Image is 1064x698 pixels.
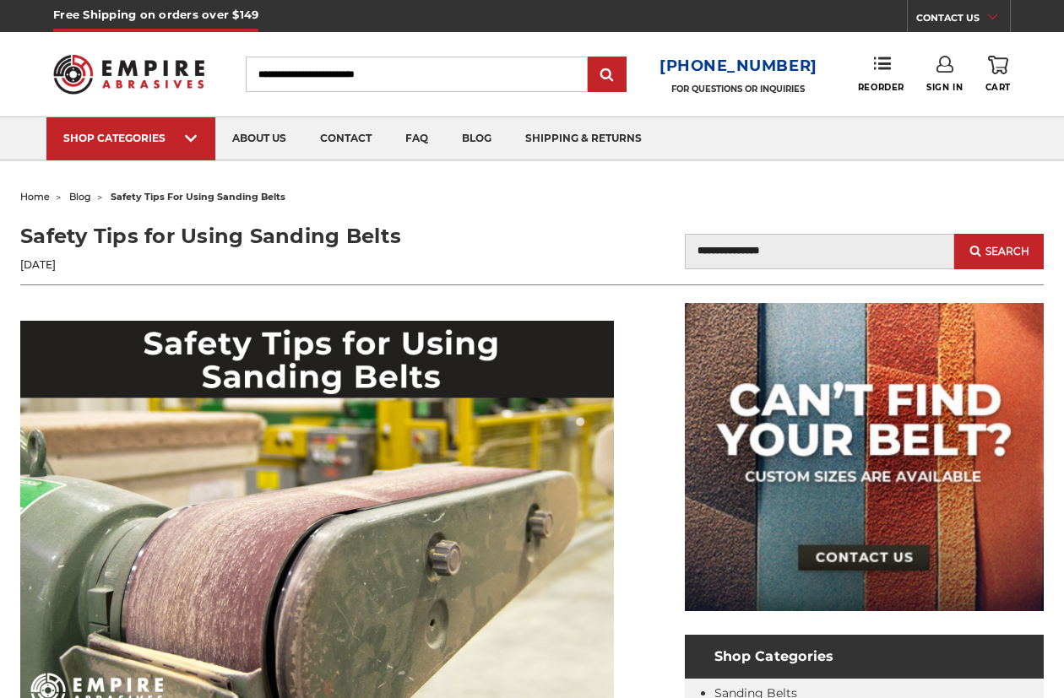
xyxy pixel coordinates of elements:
[685,303,1044,611] img: promo banner for custom belts.
[20,257,520,273] p: [DATE]
[20,221,520,252] h1: Safety Tips for Using Sanding Belts
[63,132,198,144] div: SHOP CATEGORIES
[388,117,445,160] a: faq
[20,191,50,203] a: home
[660,54,817,78] a: [PHONE_NUMBER]
[69,191,91,203] a: blog
[985,82,1011,93] span: Cart
[303,117,388,160] a: contact
[508,117,659,160] a: shipping & returns
[660,84,817,95] p: FOR QUESTIONS OR INQUIRIES
[445,117,508,160] a: blog
[53,45,204,104] img: Empire Abrasives
[985,246,1029,257] span: Search
[685,635,1044,679] h4: Shop Categories
[858,56,904,92] a: Reorder
[111,191,285,203] span: safety tips for using sanding belts
[215,117,303,160] a: about us
[916,8,1010,32] a: CONTACT US
[954,234,1044,269] button: Search
[858,82,904,93] span: Reorder
[926,82,963,93] span: Sign In
[985,56,1011,93] a: Cart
